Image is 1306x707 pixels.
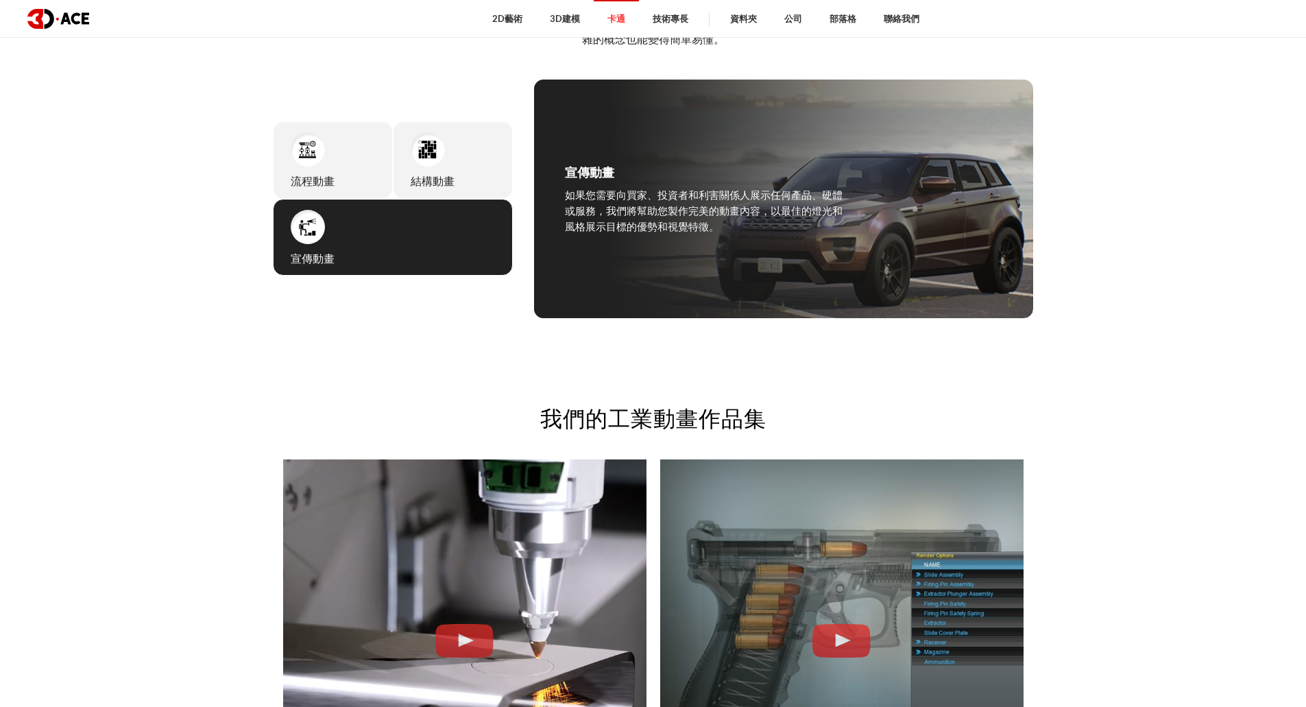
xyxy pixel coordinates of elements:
[492,13,522,24] font: 2D藝術
[565,189,843,233] font: 如果您需要向買家、投資者和利害關係人展示任何產品、硬體或服務，我們將幫助您製作完美的動畫內容，以最佳的燈光和風格展示目標的優勢和視覺特徵。
[540,400,766,433] font: 我們的工業動畫作品集
[784,13,802,24] font: 公司
[298,217,317,236] img: 宣傳動畫
[565,165,614,180] font: 宣傳動畫
[607,13,625,24] font: 卡通
[291,250,335,266] font: 宣傳動畫
[411,172,455,189] font: 結構動畫
[653,13,688,24] font: 技術專長
[830,13,856,24] font: 部落格
[298,140,317,158] img: 流程動畫
[418,140,437,158] img: 結構動畫
[27,9,89,29] img: 徽標深色
[291,172,335,189] font: 流程動畫
[550,13,580,24] font: 3D建模
[730,13,757,24] font: 資料夾
[884,13,919,24] font: 聯絡我們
